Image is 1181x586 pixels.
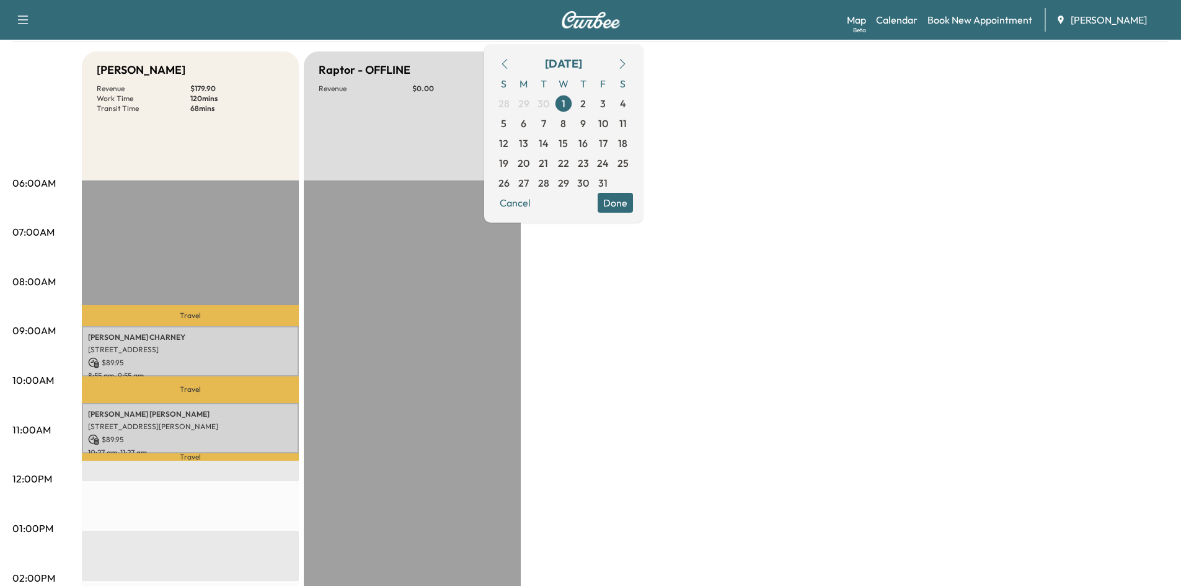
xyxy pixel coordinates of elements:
[573,74,593,94] span: T
[562,96,565,111] span: 1
[598,193,633,213] button: Done
[88,357,293,368] p: $ 89.95
[599,136,608,151] span: 17
[534,74,554,94] span: T
[518,156,529,171] span: 20
[521,116,526,131] span: 6
[12,175,56,190] p: 06:00AM
[539,156,548,171] span: 21
[88,434,293,445] p: $ 89.95
[88,345,293,355] p: [STREET_ADDRESS]
[580,96,586,111] span: 2
[593,74,613,94] span: F
[554,74,573,94] span: W
[82,305,299,326] p: Travel
[97,104,190,113] p: Transit Time
[618,136,627,151] span: 18
[578,156,589,171] span: 23
[514,74,534,94] span: M
[580,116,586,131] span: 9
[545,55,582,73] div: [DATE]
[561,11,621,29] img: Curbee Logo
[498,175,510,190] span: 26
[558,175,569,190] span: 29
[498,96,510,111] span: 28
[12,274,56,289] p: 08:00AM
[927,12,1032,27] a: Book New Appointment
[499,136,508,151] span: 12
[578,136,588,151] span: 16
[617,156,629,171] span: 25
[494,193,536,213] button: Cancel
[97,84,190,94] p: Revenue
[598,116,608,131] span: 10
[577,175,589,190] span: 30
[600,96,606,111] span: 3
[412,84,506,94] p: $ 0.00
[613,74,633,94] span: S
[12,373,54,388] p: 10:00AM
[560,116,566,131] span: 8
[494,74,514,94] span: S
[97,61,185,79] h5: [PERSON_NAME]
[598,175,608,190] span: 31
[853,25,866,35] div: Beta
[190,104,284,113] p: 68 mins
[12,224,55,239] p: 07:00AM
[12,471,52,486] p: 12:00PM
[319,61,410,79] h5: Raptor - OFFLINE
[619,116,627,131] span: 11
[88,448,293,458] p: 10:27 am - 11:27 am
[518,96,529,111] span: 29
[88,422,293,432] p: [STREET_ADDRESS][PERSON_NAME]
[12,570,55,585] p: 02:00PM
[190,84,284,94] p: $ 179.90
[876,12,918,27] a: Calendar
[558,156,569,171] span: 22
[541,116,546,131] span: 7
[519,136,528,151] span: 13
[88,332,293,342] p: [PERSON_NAME] CHARNEY
[620,96,626,111] span: 4
[82,453,299,461] p: Travel
[597,156,609,171] span: 24
[82,376,299,403] p: Travel
[97,94,190,104] p: Work Time
[1071,12,1147,27] span: [PERSON_NAME]
[501,116,506,131] span: 5
[12,422,51,437] p: 11:00AM
[12,323,56,338] p: 09:00AM
[539,136,549,151] span: 14
[88,371,293,381] p: 8:55 am - 9:55 am
[12,521,53,536] p: 01:00PM
[559,136,568,151] span: 15
[190,94,284,104] p: 120 mins
[319,84,412,94] p: Revenue
[537,96,549,111] span: 30
[88,409,293,419] p: [PERSON_NAME] [PERSON_NAME]
[538,175,549,190] span: 28
[499,156,508,171] span: 19
[847,12,866,27] a: MapBeta
[518,175,529,190] span: 27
